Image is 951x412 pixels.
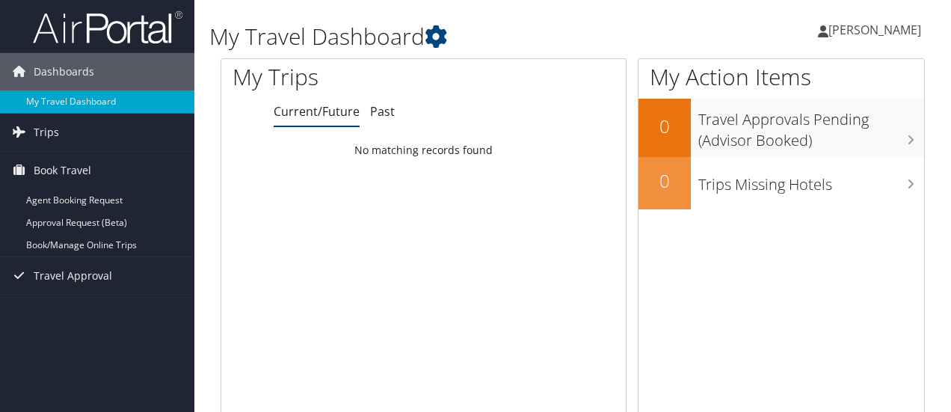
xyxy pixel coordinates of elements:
h1: My Action Items [638,61,924,93]
span: Dashboards [34,53,94,90]
a: Current/Future [274,103,360,120]
img: airportal-logo.png [33,10,182,45]
h3: Travel Approvals Pending (Advisor Booked) [698,102,924,151]
a: Past [370,103,395,120]
h1: My Trips [233,61,446,93]
h2: 0 [638,114,691,139]
a: [PERSON_NAME] [818,7,936,52]
span: Trips [34,114,59,151]
a: 0Travel Approvals Pending (Advisor Booked) [638,99,924,156]
h2: 0 [638,168,691,194]
span: Travel Approval [34,257,112,295]
td: No matching records found [221,137,626,164]
span: [PERSON_NAME] [828,22,921,38]
h3: Trips Missing Hotels [698,167,924,195]
span: Book Travel [34,152,91,189]
h1: My Travel Dashboard [209,21,694,52]
a: 0Trips Missing Hotels [638,157,924,209]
